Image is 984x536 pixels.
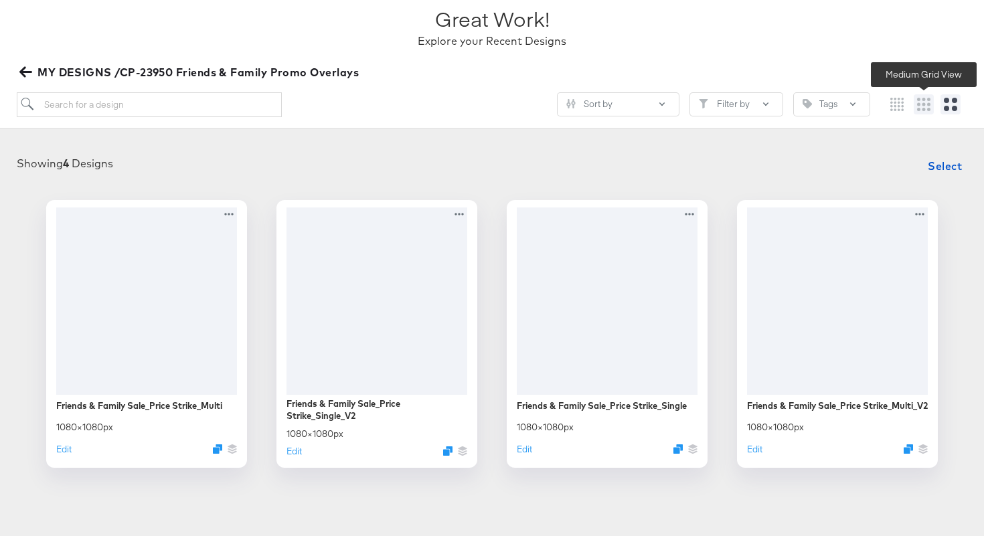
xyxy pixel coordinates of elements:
[418,33,566,49] div: Explore your Recent Designs
[928,157,962,175] span: Select
[286,428,343,440] div: 1080 × 1080 px
[747,399,928,412] div: Friends & Family Sale_Price Strike_Multi_V2
[747,443,762,456] button: Edit
[56,443,72,456] button: Edit
[435,5,550,33] div: Great Work!
[922,153,967,179] button: Select
[17,156,113,171] div: Showing Designs
[673,444,683,454] svg: Duplicate
[17,63,364,82] button: MY DESIGNS /CP-23950 Friends & Family Promo Overlays
[944,98,957,111] svg: Large grid
[566,99,576,108] svg: Sliders
[17,92,282,117] input: Search for a design
[793,92,870,116] button: TagTags
[443,446,453,456] svg: Duplicate
[46,200,247,468] div: Friends & Family Sale_Price Strike_Multi1080×1080pxEditDuplicate
[890,98,904,111] svg: Small grid
[699,99,708,108] svg: Filter
[22,63,359,82] span: MY DESIGNS /CP-23950 Friends & Family Promo Overlays
[517,399,687,412] div: Friends & Family Sale_Price Strike_Single
[63,157,69,170] strong: 4
[904,444,913,454] svg: Duplicate
[803,99,812,108] svg: Tag
[917,98,930,111] svg: Medium grid
[737,200,938,468] div: Friends & Family Sale_Price Strike_Multi_V21080×1080pxEditDuplicate
[517,421,574,434] div: 1080 × 1080 px
[276,200,477,468] div: Friends & Family Sale_Price Strike_Single_V21080×1080pxEditDuplicate
[517,443,532,456] button: Edit
[213,444,222,454] svg: Duplicate
[286,445,302,458] button: Edit
[286,397,467,422] div: Friends & Family Sale_Price Strike_Single_V2
[689,92,783,116] button: FilterFilter by
[56,421,113,434] div: 1080 × 1080 px
[507,200,708,468] div: Friends & Family Sale_Price Strike_Single1080×1080pxEditDuplicate
[557,92,679,116] button: SlidersSort by
[56,399,222,412] div: Friends & Family Sale_Price Strike_Multi
[747,421,804,434] div: 1080 × 1080 px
